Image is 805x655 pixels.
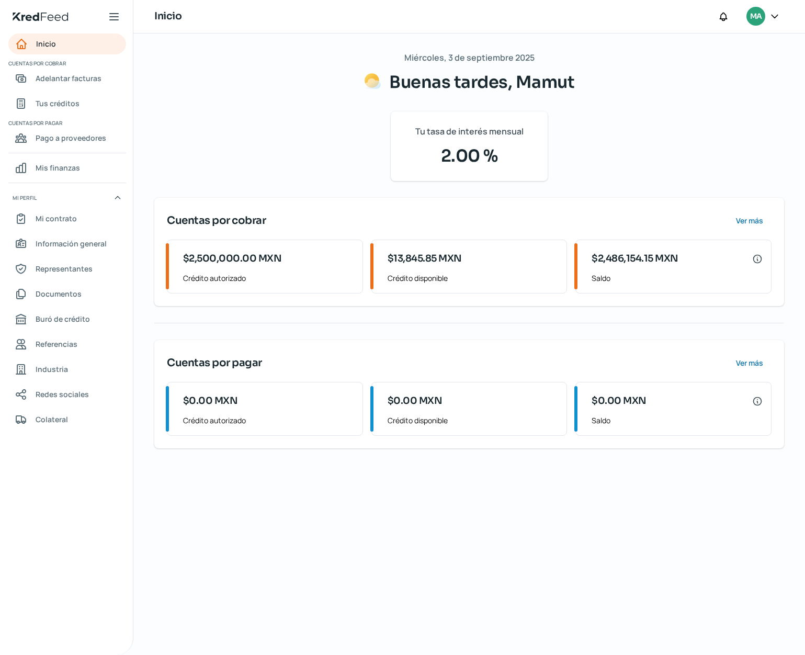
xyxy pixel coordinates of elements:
span: Documentos [36,287,82,300]
span: Cuentas por cobrar [8,59,124,68]
span: $2,486,154.15 MXN [592,252,678,266]
span: MA [750,10,762,23]
span: Ver más [736,359,763,367]
span: Ver más [736,217,763,224]
span: Redes sociales [36,388,89,401]
button: Ver más [727,353,772,374]
span: Buró de crédito [36,312,90,325]
h1: Inicio [154,9,182,24]
a: Colateral [8,409,126,430]
span: Cuentas por pagar [8,118,124,128]
a: Representantes [8,258,126,279]
span: Tu tasa de interés mensual [415,124,524,139]
a: Adelantar facturas [8,68,126,89]
span: Mi contrato [36,212,77,225]
span: Crédito disponible [388,414,559,427]
a: Inicio [8,33,126,54]
span: Crédito autorizado [183,414,354,427]
span: Mis finanzas [36,161,80,174]
a: Buró de crédito [8,309,126,330]
span: $13,845.85 MXN [388,252,462,266]
span: Mi perfil [13,193,37,202]
span: 2.00 % [403,143,535,168]
span: Miércoles, 3 de septiembre 2025 [404,50,535,65]
span: Tus créditos [36,97,80,110]
span: Adelantar facturas [36,72,101,85]
span: $0.00 MXN [592,394,647,408]
a: Industria [8,359,126,380]
span: Cuentas por pagar [167,355,262,371]
a: Documentos [8,284,126,304]
span: Buenas tardes, Mamut [389,72,574,93]
span: Pago a proveedores [36,131,106,144]
a: Redes sociales [8,384,126,405]
span: Inicio [36,37,56,50]
a: Mis finanzas [8,157,126,178]
span: Colateral [36,413,68,426]
img: Saludos [364,73,381,89]
span: Representantes [36,262,93,275]
span: Saldo [592,272,763,285]
span: $2,500,000.00 MXN [183,252,282,266]
span: $0.00 MXN [388,394,443,408]
button: Ver más [727,210,772,231]
span: Cuentas por cobrar [167,213,266,229]
span: $0.00 MXN [183,394,238,408]
span: Referencias [36,337,77,351]
span: Información general [36,237,107,250]
a: Información general [8,233,126,254]
a: Tus créditos [8,93,126,114]
span: Crédito disponible [388,272,559,285]
a: Pago a proveedores [8,128,126,149]
span: Crédito autorizado [183,272,354,285]
a: Referencias [8,334,126,355]
span: Industria [36,363,68,376]
a: Mi contrato [8,208,126,229]
span: Saldo [592,414,763,427]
